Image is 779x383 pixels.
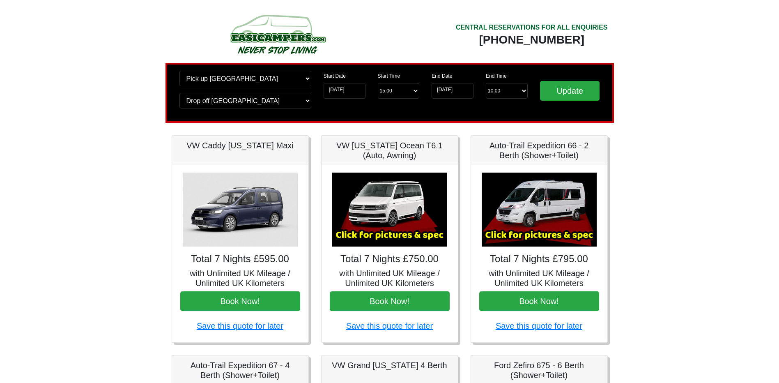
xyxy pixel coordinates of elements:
[482,173,597,247] img: Auto-Trail Expedition 66 - 2 Berth (Shower+Toilet)
[197,321,283,330] a: Save this quote for later
[479,253,599,265] h4: Total 7 Nights £795.00
[540,81,600,101] input: Update
[324,83,365,99] input: Start Date
[479,141,599,160] h5: Auto-Trail Expedition 66 - 2 Berth (Shower+Toilet)
[200,12,356,57] img: campers-checkout-logo.png
[378,72,400,80] label: Start Time
[324,72,346,80] label: Start Date
[180,141,300,150] h5: VW Caddy [US_STATE] Maxi
[479,291,599,311] button: Book Now!
[330,141,450,160] h5: VW [US_STATE] Ocean T6.1 (Auto, Awning)
[183,173,298,247] img: VW Caddy California Maxi
[346,321,433,330] a: Save this quote for later
[486,72,507,80] label: End Time
[330,291,450,311] button: Book Now!
[332,173,447,247] img: VW California Ocean T6.1 (Auto, Awning)
[479,268,599,288] h5: with Unlimited UK Mileage / Unlimited UK Kilometers
[180,268,300,288] h5: with Unlimited UK Mileage / Unlimited UK Kilometers
[330,268,450,288] h5: with Unlimited UK Mileage / Unlimited UK Kilometers
[456,32,608,47] div: [PHONE_NUMBER]
[180,253,300,265] h4: Total 7 Nights £595.00
[330,360,450,370] h5: VW Grand [US_STATE] 4 Berth
[456,23,608,32] div: CENTRAL RESERVATIONS FOR ALL ENQUIRIES
[432,83,473,99] input: Return Date
[180,291,300,311] button: Book Now!
[432,72,452,80] label: End Date
[479,360,599,380] h5: Ford Zefiro 675 - 6 Berth (Shower+Toilet)
[496,321,582,330] a: Save this quote for later
[180,360,300,380] h5: Auto-Trail Expedition 67 - 4 Berth (Shower+Toilet)
[330,253,450,265] h4: Total 7 Nights £750.00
